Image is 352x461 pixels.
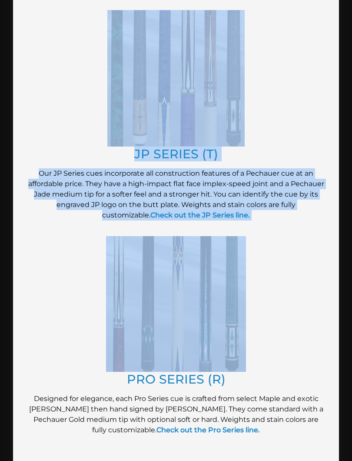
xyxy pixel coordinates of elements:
[156,426,260,434] a: Check out the Pro Series line.
[127,371,226,387] a: PRO SERIES (R)
[26,168,326,220] p: Our JP Series cues incorporate all construction features of a Pechauer cue at an affordable price...
[150,211,250,219] a: Check out the JP Series line.
[26,394,326,435] p: Designed for elegance, each Pro Series cue is crafted from select Maple and exotic [PERSON_NAME] ...
[134,146,218,161] a: JP SERIES (T)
